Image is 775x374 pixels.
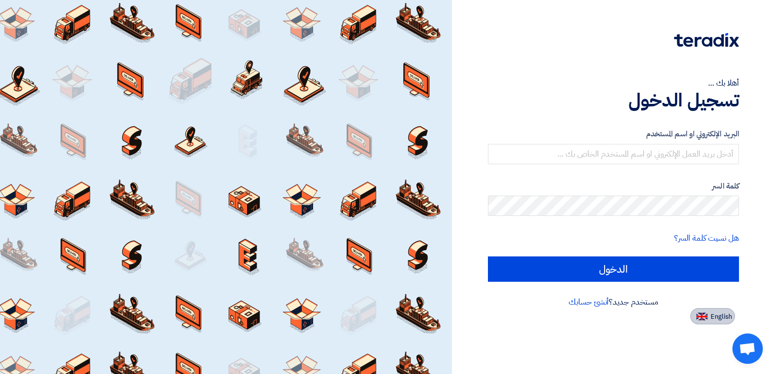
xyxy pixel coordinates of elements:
label: البريد الإلكتروني او اسم المستخدم [488,128,739,140]
label: كلمة السر [488,180,739,192]
div: Open chat [732,333,763,364]
input: الدخول [488,256,739,282]
h1: تسجيل الدخول [488,89,739,111]
a: هل نسيت كلمة السر؟ [674,232,739,244]
img: en-US.png [696,313,708,320]
div: أهلا بك ... [488,77,739,89]
a: أنشئ حسابك [569,296,609,308]
input: أدخل بريد العمل الإلكتروني او اسم المستخدم الخاص بك ... [488,144,739,164]
span: English [711,313,732,320]
img: Teradix logo [674,33,739,47]
div: مستخدم جديد؟ [488,296,739,308]
button: English [690,308,735,324]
